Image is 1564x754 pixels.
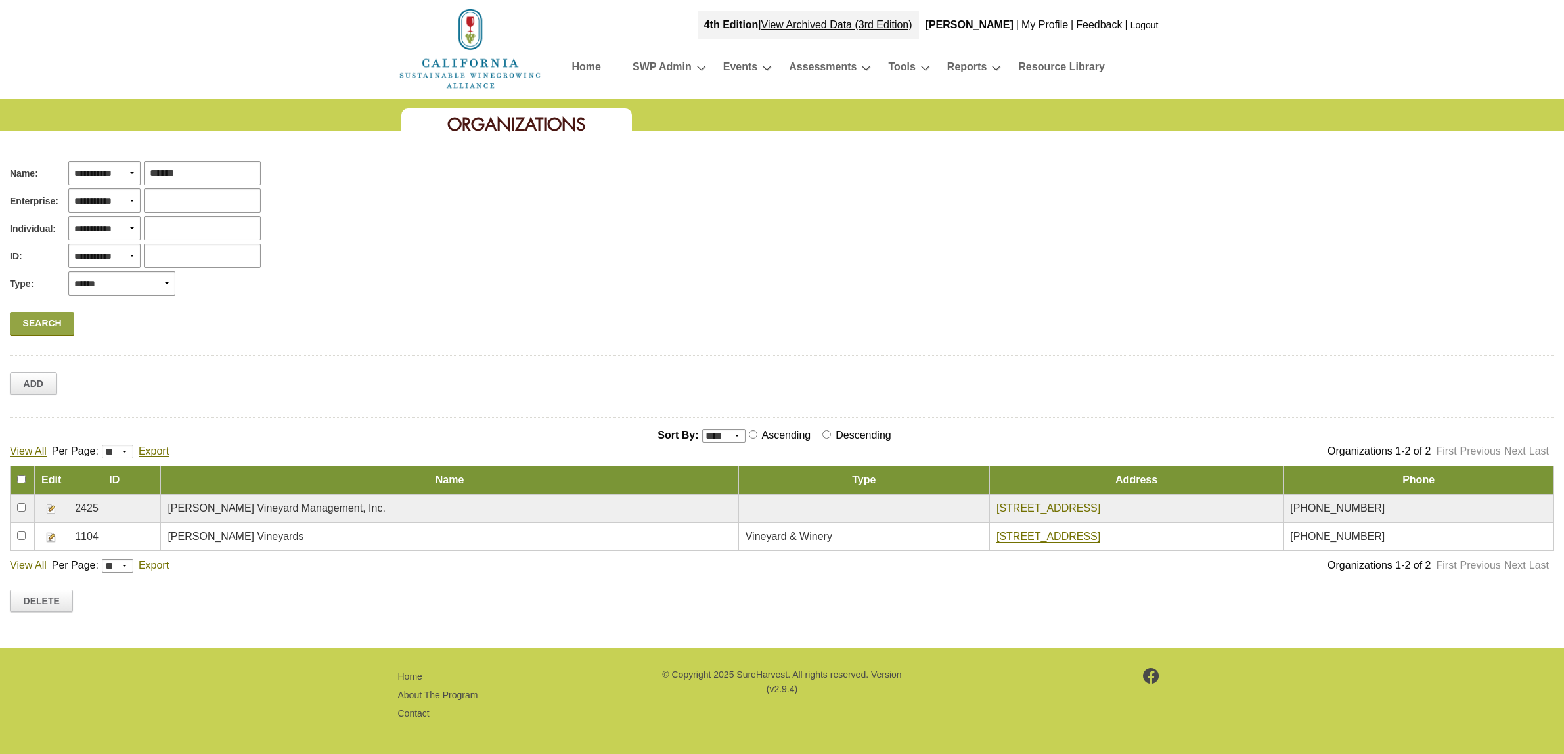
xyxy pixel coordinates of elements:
[1015,11,1020,39] div: |
[723,58,757,81] a: Events
[10,560,47,571] a: View All
[1021,19,1068,30] a: My Profile
[1328,445,1431,456] span: Organizations 1-2 of 2
[1460,560,1501,571] a: Previous
[75,531,99,542] span: 1104
[46,504,56,514] img: Edit
[1504,560,1526,571] a: Next
[660,667,903,697] p: © Copyright 2025 SureHarvest. All rights reserved. Version (v2.9.4)
[1124,11,1129,39] div: |
[46,532,56,543] img: Edit
[1284,466,1554,495] td: Phone
[161,523,738,551] td: [PERSON_NAME] Vineyards
[759,430,816,441] label: Ascending
[75,502,99,514] span: 2425
[398,7,543,91] img: logo_cswa2x.png
[1460,445,1501,456] a: Previous
[1290,502,1385,514] span: [PHONE_NUMBER]
[161,495,738,523] td: [PERSON_NAME] Vineyard Management, Inc.
[572,58,601,81] a: Home
[996,502,1100,514] a: [STREET_ADDRESS]
[161,466,738,495] td: Name
[633,58,692,81] a: SWP Admin
[789,58,857,81] a: Assessments
[398,671,422,682] a: Home
[1504,445,1526,456] a: Next
[1529,560,1549,571] a: Last
[947,58,987,81] a: Reports
[398,708,430,719] a: Contact
[68,466,161,495] td: ID
[833,430,897,441] label: Descending
[1328,560,1431,571] span: Organizations 1-2 of 2
[10,222,56,236] span: Individual:
[1529,445,1549,456] a: Last
[52,445,99,456] span: Per Page:
[1290,531,1385,542] span: [PHONE_NUMBER]
[698,11,919,39] div: |
[658,430,698,441] span: Sort By:
[746,531,832,542] span: Vineyard & Winery
[738,466,989,495] td: Type
[1143,668,1159,684] img: footer-facebook.png
[10,194,58,208] span: Enterprise:
[761,19,912,30] a: View Archived Data (3rd Edition)
[139,560,169,571] a: Export
[989,466,1283,495] td: Address
[10,250,22,263] span: ID:
[704,19,759,30] strong: 4th Edition
[52,560,99,571] span: Per Page:
[398,42,543,53] a: Home
[1130,20,1159,30] a: Logout
[10,372,57,395] a: Add
[926,19,1014,30] b: [PERSON_NAME]
[35,466,68,495] td: Edit
[1436,560,1456,571] a: First
[1076,19,1122,30] a: Feedback
[398,690,478,700] a: About The Program
[10,277,34,291] span: Type:
[1069,11,1075,39] div: |
[447,113,586,136] span: Organizations
[10,312,74,336] a: Search
[139,445,169,457] a: Export
[888,58,915,81] a: Tools
[996,531,1100,543] a: [STREET_ADDRESS]
[10,167,38,181] span: Name:
[10,445,47,457] a: View All
[1436,445,1456,456] a: First
[10,590,73,612] a: Delete
[1018,58,1105,81] a: Resource Library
